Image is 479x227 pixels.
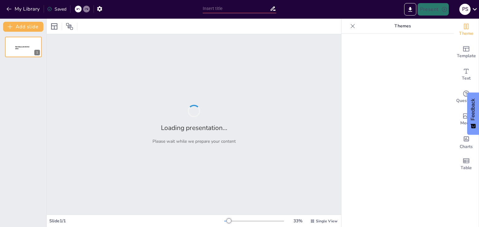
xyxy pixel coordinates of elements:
[460,120,472,127] span: Media
[454,63,479,86] div: Add text boxes
[34,50,40,55] div: 1
[461,164,472,171] span: Table
[203,4,270,13] input: Insert title
[358,19,448,34] p: Themes
[66,23,73,30] span: Position
[459,4,471,15] div: P S
[454,19,479,41] div: Change the overall theme
[49,218,224,224] div: Slide 1 / 1
[462,75,471,82] span: Text
[457,53,476,59] span: Template
[460,143,473,150] span: Charts
[454,41,479,63] div: Add ready made slides
[15,46,30,49] span: Sendsteps presentation editor
[459,30,473,37] span: Theme
[459,3,471,16] button: P S
[467,92,479,135] button: Feedback - Show survey
[290,218,305,224] div: 33 %
[418,3,449,16] button: Present
[470,99,476,120] span: Feedback
[454,153,479,175] div: Add a table
[5,4,42,14] button: My Library
[5,37,42,57] div: 1
[47,6,66,12] div: Saved
[456,97,477,104] span: Questions
[454,108,479,131] div: Add images, graphics, shapes or video
[161,123,227,132] h2: Loading presentation...
[454,131,479,153] div: Add charts and graphs
[454,86,479,108] div: Get real-time input from your audience
[404,3,416,16] button: Export to PowerPoint
[152,138,236,144] p: Please wait while we prepare your content
[49,21,59,31] div: Layout
[3,22,43,32] button: Add slide
[316,219,337,224] span: Single View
